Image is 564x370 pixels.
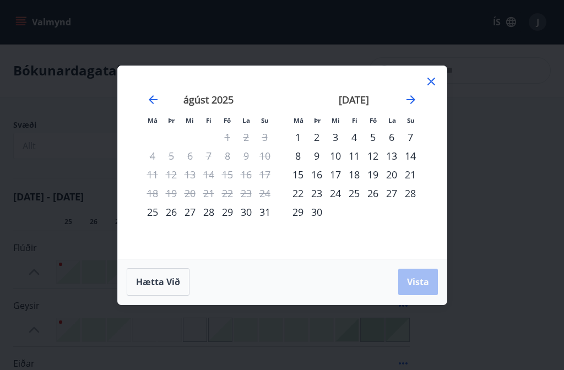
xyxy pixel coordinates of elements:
[289,128,307,146] div: 1
[256,165,274,184] td: Not available. sunnudagur, 17. ágúst 2025
[382,165,401,184] div: 20
[237,184,256,203] td: Not available. laugardagur, 23. ágúst 2025
[345,165,364,184] div: 18
[401,165,420,184] div: 21
[147,93,160,106] div: Move backward to switch to the previous month.
[401,128,420,146] div: 7
[199,203,218,221] td: Choose fimmtudagur, 28. ágúst 2025 as your check-in date. It’s available.
[382,165,401,184] td: Choose laugardagur, 20. september 2025 as your check-in date. It’s available.
[332,116,340,124] small: Mi
[345,128,364,146] div: 4
[237,165,256,184] td: Not available. laugardagur, 16. ágúst 2025
[307,203,326,221] div: 30
[289,184,307,203] div: 22
[199,146,218,165] td: Not available. fimmtudagur, 7. ágúst 2025
[326,184,345,203] td: Choose miðvikudagur, 24. september 2025 as your check-in date. It’s available.
[162,203,181,221] td: Choose þriðjudagur, 26. ágúst 2025 as your check-in date. It’s available.
[206,116,211,124] small: Fi
[382,184,401,203] td: Choose laugardagur, 27. september 2025 as your check-in date. It’s available.
[404,93,417,106] div: Move forward to switch to the next month.
[352,116,357,124] small: Fi
[256,128,274,146] td: Not available. sunnudagur, 3. ágúst 2025
[218,128,237,146] td: Not available. föstudagur, 1. ágúst 2025
[294,116,303,124] small: Má
[218,165,237,184] td: Not available. föstudagur, 15. ágúst 2025
[162,146,181,165] td: Not available. þriðjudagur, 5. ágúst 2025
[127,268,189,296] button: Hætta við
[370,116,377,124] small: Fö
[237,203,256,221] div: 30
[307,128,326,146] div: 2
[256,203,274,221] td: Choose sunnudagur, 31. ágúst 2025 as your check-in date. It’s available.
[326,184,345,203] div: 24
[289,165,307,184] div: 15
[143,203,162,221] div: 25
[307,184,326,203] div: 23
[364,165,382,184] td: Choose föstudagur, 19. september 2025 as your check-in date. It’s available.
[326,128,345,146] td: Choose miðvikudagur, 3. september 2025 as your check-in date. It’s available.
[307,146,326,165] td: Choose þriðjudagur, 9. september 2025 as your check-in date. It’s available.
[237,203,256,221] td: Choose laugardagur, 30. ágúst 2025 as your check-in date. It’s available.
[364,184,382,203] div: 26
[307,165,326,184] td: Choose þriðjudagur, 16. september 2025 as your check-in date. It’s available.
[326,146,345,165] div: 10
[218,146,237,165] td: Not available. föstudagur, 8. ágúst 2025
[148,116,158,124] small: Má
[364,184,382,203] td: Choose föstudagur, 26. september 2025 as your check-in date. It’s available.
[143,203,162,221] td: Choose mánudagur, 25. ágúst 2025 as your check-in date. It’s available.
[388,116,396,124] small: La
[307,128,326,146] td: Choose þriðjudagur, 2. september 2025 as your check-in date. It’s available.
[143,165,162,184] td: Not available. mánudagur, 11. ágúst 2025
[199,184,218,203] td: Not available. fimmtudagur, 21. ágúst 2025
[307,184,326,203] td: Choose þriðjudagur, 23. september 2025 as your check-in date. It’s available.
[242,116,250,124] small: La
[382,128,401,146] div: 6
[256,184,274,203] td: Not available. sunnudagur, 24. ágúst 2025
[382,128,401,146] td: Choose laugardagur, 6. september 2025 as your check-in date. It’s available.
[289,203,307,221] div: 29
[168,116,175,124] small: Þr
[181,203,199,221] div: 27
[181,203,199,221] td: Choose miðvikudagur, 27. ágúst 2025 as your check-in date. It’s available.
[345,146,364,165] div: 11
[326,146,345,165] td: Choose miðvikudagur, 10. september 2025 as your check-in date. It’s available.
[326,165,345,184] td: Choose miðvikudagur, 17. september 2025 as your check-in date. It’s available.
[289,165,307,184] td: Choose mánudagur, 15. september 2025 as your check-in date. It’s available.
[364,146,382,165] div: 12
[289,203,307,221] td: Choose mánudagur, 29. september 2025 as your check-in date. It’s available.
[401,146,420,165] td: Choose sunnudagur, 14. september 2025 as your check-in date. It’s available.
[345,128,364,146] td: Choose fimmtudagur, 4. september 2025 as your check-in date. It’s available.
[256,203,274,221] div: 31
[237,128,256,146] td: Not available. laugardagur, 2. ágúst 2025
[339,93,369,106] strong: [DATE]
[199,203,218,221] div: 28
[143,146,162,165] td: Not available. mánudagur, 4. ágúst 2025
[289,146,307,165] div: 8
[345,146,364,165] td: Choose fimmtudagur, 11. september 2025 as your check-in date. It’s available.
[407,116,415,124] small: Su
[224,116,231,124] small: Fö
[131,79,433,246] div: Calendar
[314,116,321,124] small: Þr
[256,146,274,165] td: Not available. sunnudagur, 10. ágúst 2025
[218,203,237,221] div: 29
[345,165,364,184] td: Choose fimmtudagur, 18. september 2025 as your check-in date. It’s available.
[382,184,401,203] div: 27
[364,146,382,165] td: Choose föstudagur, 12. september 2025 as your check-in date. It’s available.
[364,128,382,146] td: Choose föstudagur, 5. september 2025 as your check-in date. It’s available.
[307,203,326,221] td: Choose þriðjudagur, 30. september 2025 as your check-in date. It’s available.
[345,184,364,203] div: 25
[218,184,237,203] td: Not available. föstudagur, 22. ágúst 2025
[162,203,181,221] div: 26
[289,184,307,203] td: Choose mánudagur, 22. september 2025 as your check-in date. It’s available.
[345,184,364,203] td: Choose fimmtudagur, 25. september 2025 as your check-in date. It’s available.
[261,116,269,124] small: Su
[401,165,420,184] td: Choose sunnudagur, 21. september 2025 as your check-in date. It’s available.
[183,93,234,106] strong: ágúst 2025
[326,165,345,184] div: 17
[199,165,218,184] td: Not available. fimmtudagur, 14. ágúst 2025
[136,276,180,288] span: Hætta við
[401,128,420,146] td: Choose sunnudagur, 7. september 2025 as your check-in date. It’s available.
[237,146,256,165] td: Not available. laugardagur, 9. ágúst 2025
[401,184,420,203] td: Choose sunnudagur, 28. september 2025 as your check-in date. It’s available.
